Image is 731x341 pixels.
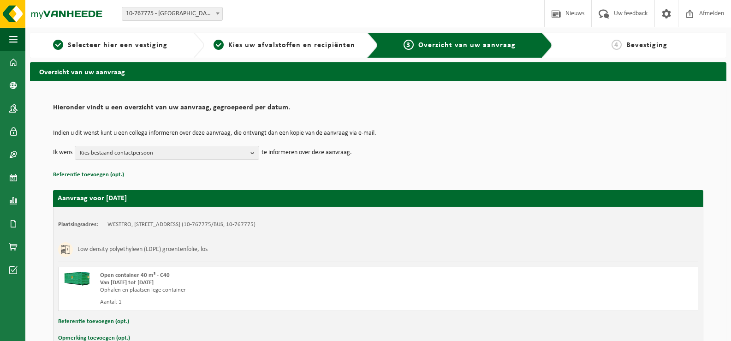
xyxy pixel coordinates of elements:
[404,40,414,50] span: 3
[53,146,72,160] p: Ik wens
[612,40,622,50] span: 4
[100,287,415,294] div: Ophalen en plaatsen lege container
[209,40,360,51] a: 2Kies uw afvalstoffen en recipiënten
[107,221,256,228] td: WESTFRO, [STREET_ADDRESS] (10-767775/BUS, 10-767775)
[58,221,98,227] strong: Plaatsingsadres:
[626,42,667,49] span: Bevestiging
[80,146,247,160] span: Kies bestaand contactpersoon
[58,195,127,202] strong: Aanvraag voor [DATE]
[77,242,208,257] h3: Low density polyethyleen (LDPE) groentenfolie, los
[100,272,170,278] span: Open container 40 m³ - C40
[261,146,352,160] p: te informeren over deze aanvraag.
[100,280,154,286] strong: Van [DATE] tot [DATE]
[122,7,222,20] span: 10-767775 - WESTFRO - STADEN
[53,169,124,181] button: Referentie toevoegen (opt.)
[418,42,516,49] span: Overzicht van uw aanvraag
[35,40,186,51] a: 1Selecteer hier een vestiging
[122,7,223,21] span: 10-767775 - WESTFRO - STADEN
[75,146,259,160] button: Kies bestaand contactpersoon
[68,42,167,49] span: Selecteer hier een vestiging
[53,130,703,137] p: Indien u dit wenst kunt u een collega informeren over deze aanvraag, die ontvangt dan een kopie v...
[214,40,224,50] span: 2
[30,62,726,80] h2: Overzicht van uw aanvraag
[228,42,355,49] span: Kies uw afvalstoffen en recipiënten
[53,40,63,50] span: 1
[53,104,703,116] h2: Hieronder vindt u een overzicht van uw aanvraag, gegroepeerd per datum.
[63,272,91,286] img: HK-XC-40-GN-00.png
[58,316,129,328] button: Referentie toevoegen (opt.)
[100,299,415,306] div: Aantal: 1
